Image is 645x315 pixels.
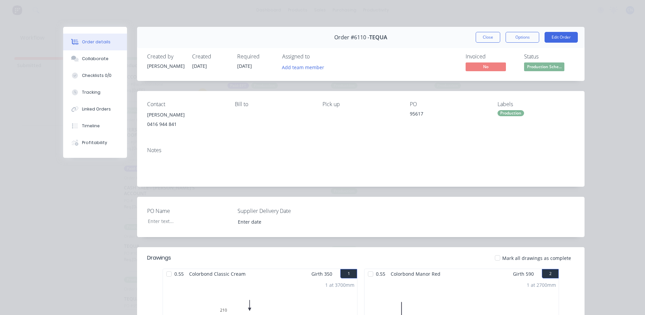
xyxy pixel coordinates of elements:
input: Enter date [233,217,317,227]
div: Profitability [82,140,107,146]
span: Girth 590 [513,269,534,279]
div: [PERSON_NAME]0416 944 841 [147,110,224,132]
button: 2 [542,269,559,278]
label: PO Name [147,207,231,215]
div: 1 at 3700mm [325,281,354,288]
span: [DATE] [192,63,207,69]
div: 95617 [410,110,487,120]
span: TEQUA [369,34,387,41]
span: 0.55 [373,269,388,279]
button: Add team member [282,62,328,72]
button: Close [476,32,500,43]
div: Collaborate [82,56,109,62]
button: Options [506,32,539,43]
button: Collaborate [63,50,127,67]
span: No [466,62,506,71]
span: Mark all drawings as complete [502,255,571,262]
div: Created by [147,53,184,60]
div: Labels [498,101,574,107]
div: Status [524,53,574,60]
div: Checklists 0/0 [82,73,112,79]
span: Girth 350 [311,269,332,279]
div: 1 at 2700mm [527,281,556,288]
button: 1 [340,269,357,278]
div: Order details [82,39,111,45]
button: Timeline [63,118,127,134]
button: Edit Order [545,32,578,43]
div: Pick up [322,101,399,107]
div: Bill to [235,101,312,107]
span: 0.55 [172,269,186,279]
span: Colorbond Manor Red [388,269,443,279]
button: Profitability [63,134,127,151]
div: Notes [147,147,574,153]
span: Colorbond Classic Cream [186,269,248,279]
div: Contact [147,101,224,107]
div: Required [237,53,274,60]
label: Supplier Delivery Date [238,207,321,215]
div: [PERSON_NAME] [147,110,224,120]
div: Created [192,53,229,60]
button: Production Sche... [524,62,564,73]
div: Production [498,110,524,116]
button: Order details [63,34,127,50]
button: Add team member [278,62,328,72]
div: [PERSON_NAME] [147,62,184,70]
button: Tracking [63,84,127,101]
span: Production Sche... [524,62,564,71]
div: Assigned to [282,53,349,60]
div: Drawings [147,254,171,262]
button: Linked Orders [63,101,127,118]
div: Tracking [82,89,100,95]
div: Invoiced [466,53,516,60]
div: Linked Orders [82,106,111,112]
span: Order #6110 - [334,34,369,41]
div: Timeline [82,123,100,129]
button: Checklists 0/0 [63,67,127,84]
div: PO [410,101,487,107]
div: 0416 944 841 [147,120,224,129]
span: [DATE] [237,63,252,69]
